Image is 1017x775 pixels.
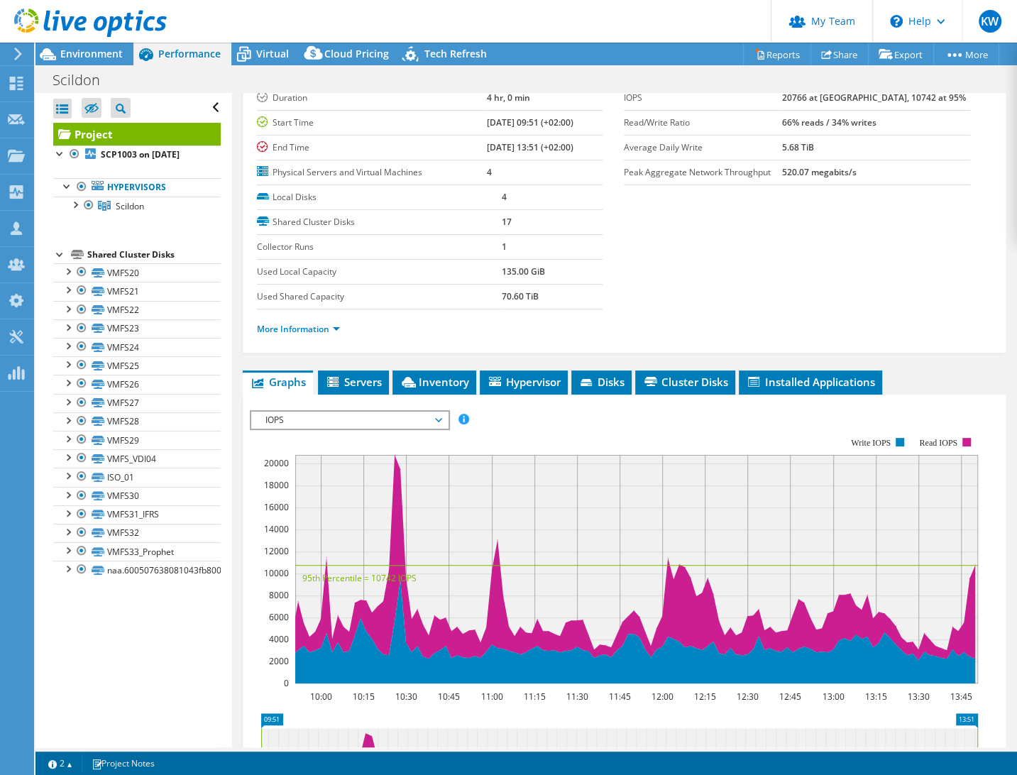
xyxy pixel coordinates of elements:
[53,561,221,579] a: naa.600507638081043fb800000000000001
[324,47,389,60] span: Cloud Pricing
[82,754,165,772] a: Project Notes
[53,145,221,164] a: SCP1003 on [DATE]
[53,123,221,145] a: Project
[395,691,417,703] text: 10:30
[624,141,781,155] label: Average Daily Write
[53,412,221,431] a: VMFS28
[53,301,221,319] a: VMFS22
[302,572,417,584] text: 95th Percentile = 10742 IOPS
[256,47,289,60] span: Virtual
[257,190,502,204] label: Local Disks
[258,412,441,429] span: IOPS
[642,375,728,389] span: Cluster Disks
[651,691,673,703] text: 12:00
[890,15,903,28] svg: \n
[257,141,488,155] label: End Time
[810,43,869,65] a: Share
[693,691,715,703] text: 12:15
[578,375,625,389] span: Disks
[53,197,221,215] a: Scildon
[437,691,459,703] text: 10:45
[257,290,502,304] label: Used Shared Capacity
[264,523,289,535] text: 14000
[400,375,469,389] span: Inventory
[257,240,502,254] label: Collector Runs
[53,524,221,542] a: VMFS32
[480,691,502,703] text: 11:00
[269,655,289,667] text: 2000
[53,375,221,393] a: VMFS26
[60,47,123,60] span: Environment
[53,487,221,505] a: VMFS30
[257,165,488,180] label: Physical Servers and Virtual Machines
[309,691,331,703] text: 10:00
[53,319,221,338] a: VMFS23
[746,375,875,389] span: Installed Applications
[782,116,876,128] b: 66% reads / 34% writes
[250,375,306,389] span: Graphs
[566,691,588,703] text: 11:30
[53,356,221,375] a: VMFS25
[284,677,289,689] text: 0
[487,116,573,128] b: [DATE] 09:51 (+02:00)
[907,691,929,703] text: 13:30
[53,431,221,449] a: VMFS29
[38,754,82,772] a: 2
[46,72,122,88] h1: Scildon
[979,10,1001,33] span: KW
[257,265,502,279] label: Used Local Capacity
[782,166,857,178] b: 520.07 megabits/s
[53,449,221,468] a: VMFS_VDI04
[269,633,289,645] text: 4000
[779,691,801,703] text: 12:45
[53,178,221,197] a: Hypervisors
[743,43,811,65] a: Reports
[950,691,972,703] text: 13:45
[264,545,289,557] text: 12000
[264,567,289,579] text: 10000
[158,47,221,60] span: Performance
[53,505,221,524] a: VMFS31_IFRS
[782,92,966,104] b: 20766 at [GEOGRAPHIC_DATA], 10742 at 95%
[782,141,814,153] b: 5.68 TiB
[264,479,289,491] text: 18000
[502,241,507,253] b: 1
[53,282,221,300] a: VMFS21
[101,148,180,160] b: SCP1003 on [DATE]
[325,375,382,389] span: Servers
[933,43,999,65] a: More
[502,265,545,277] b: 135.00 GiB
[608,691,630,703] text: 11:45
[624,165,781,180] label: Peak Aggregate Network Throughput
[53,542,221,561] a: VMFS33_Prophet
[53,263,221,282] a: VMFS20
[523,691,545,703] text: 11:15
[264,457,289,469] text: 20000
[53,394,221,412] a: VMFS27
[502,216,512,228] b: 17
[53,468,221,486] a: ISO_01
[502,191,507,203] b: 4
[264,501,289,513] text: 16000
[257,215,502,229] label: Shared Cluster Disks
[424,47,487,60] span: Tech Refresh
[864,691,886,703] text: 13:15
[269,589,289,601] text: 8000
[851,438,891,448] text: Write IOPS
[868,43,934,65] a: Export
[269,611,289,623] text: 6000
[116,200,144,212] span: Scildon
[87,246,221,263] div: Shared Cluster Disks
[736,691,758,703] text: 12:30
[257,116,488,130] label: Start Time
[502,290,539,302] b: 70.60 TiB
[624,116,781,130] label: Read/Write Ratio
[257,91,488,105] label: Duration
[352,691,374,703] text: 10:15
[487,375,561,389] span: Hypervisor
[487,166,492,178] b: 4
[822,691,844,703] text: 13:00
[624,91,781,105] label: IOPS
[487,92,530,104] b: 4 hr, 0 min
[53,338,221,356] a: VMFS24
